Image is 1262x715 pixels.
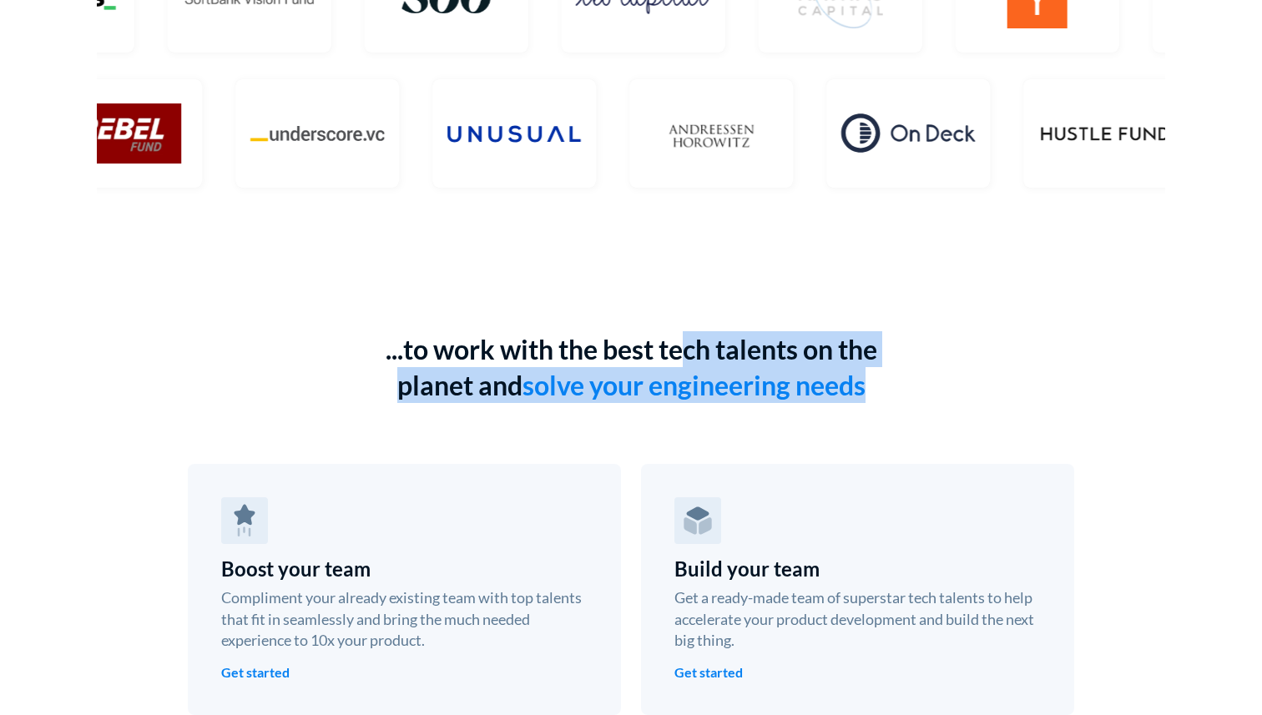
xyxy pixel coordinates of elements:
[386,333,877,401] h1: ...to work with the best tech talents on the planet and
[522,369,866,401] h1: solve your engineering needs
[221,557,588,582] div: Boost your team
[221,664,290,680] a: Get started
[674,587,1041,651] div: Get a ready-made team of superstar tech talents to help accelerate your product development and b...
[221,587,588,651] div: Compliment your already existing team with top talents that fit in seamlessly and bring the much ...
[674,557,1041,582] div: Build your team
[674,664,743,680] a: Get started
